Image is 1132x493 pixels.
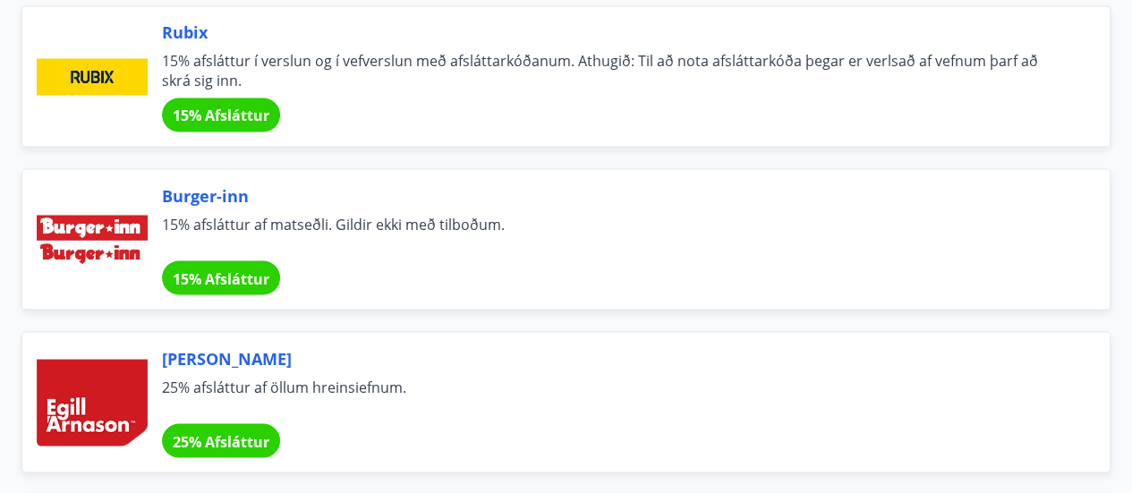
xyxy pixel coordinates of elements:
span: 25% Afsláttur [173,431,269,451]
span: [PERSON_NAME] [162,346,1067,370]
span: Burger-inn [162,183,1067,207]
span: Rubix [162,21,1067,44]
span: 25% afsláttur af öllum hreinsiefnum. [162,377,1067,416]
span: 15% afsláttur af matseðli. Gildir ekki með tilboðum. [162,214,1067,253]
span: 15% Afsláttur [173,106,269,125]
span: 15% afsláttur í verslun og í vefverslun með afsláttarkóðanum. Athugið: Til að nota afsláttarkóða ... [162,51,1067,90]
span: 15% Afsláttur [173,268,269,288]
